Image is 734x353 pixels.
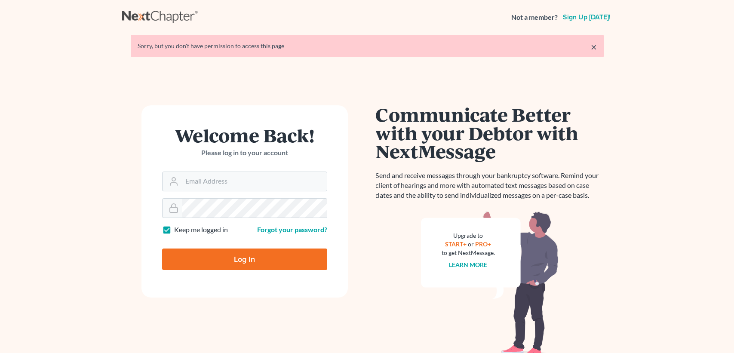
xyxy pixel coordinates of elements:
a: Learn more [449,261,487,268]
input: Log In [162,249,327,270]
a: START+ [445,240,467,248]
div: Sorry, but you don't have permission to access this page [138,42,597,50]
div: to get NextMessage. [442,249,495,257]
a: PRO+ [475,240,491,248]
div: Upgrade to [442,231,495,240]
p: Send and receive messages through your bankruptcy software. Remind your client of hearings and mo... [376,171,604,200]
h1: Welcome Back! [162,126,327,144]
h1: Communicate Better with your Debtor with NextMessage [376,105,604,160]
input: Email Address [182,172,327,191]
a: Forgot your password? [257,225,327,233]
a: Sign up [DATE]! [561,14,612,21]
a: × [591,42,597,52]
label: Keep me logged in [174,225,228,235]
p: Please log in to your account [162,148,327,158]
span: or [468,240,474,248]
strong: Not a member? [511,12,558,22]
